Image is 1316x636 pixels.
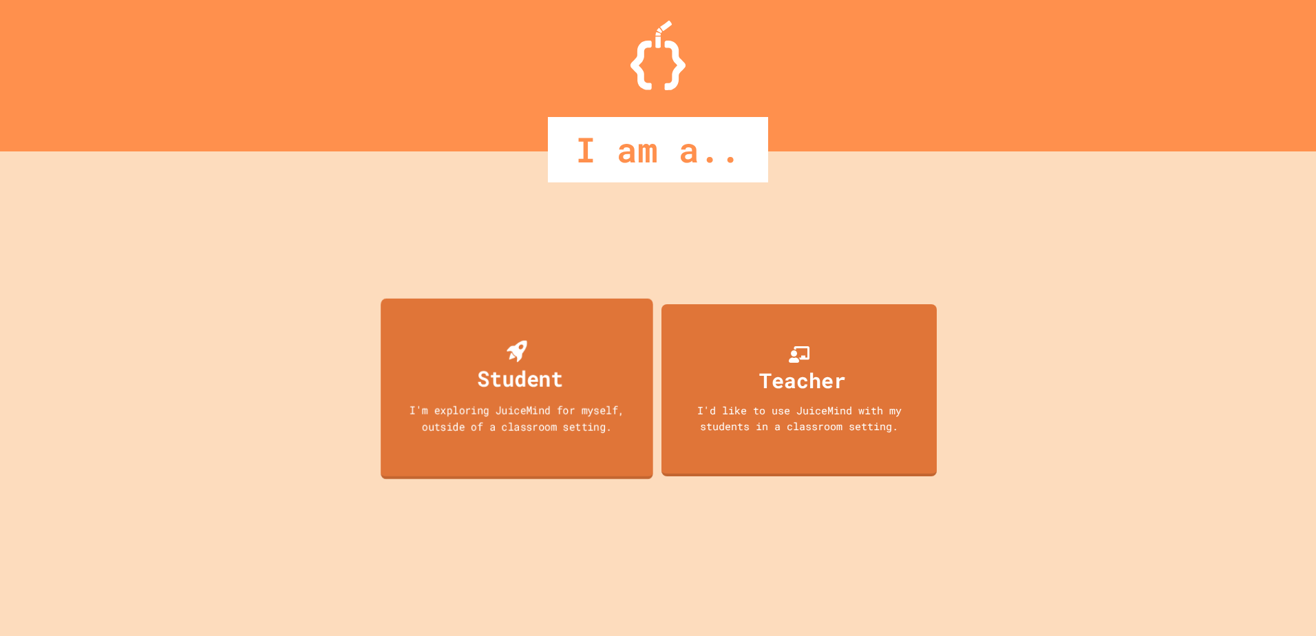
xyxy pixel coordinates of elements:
img: Logo.svg [630,21,686,90]
div: I am a.. [548,117,768,182]
div: I'd like to use JuiceMind with my students in a classroom setting. [675,403,923,434]
div: Student [478,362,564,394]
div: Teacher [759,365,846,396]
div: I'm exploring JuiceMind for myself, outside of a classroom setting. [394,402,639,434]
